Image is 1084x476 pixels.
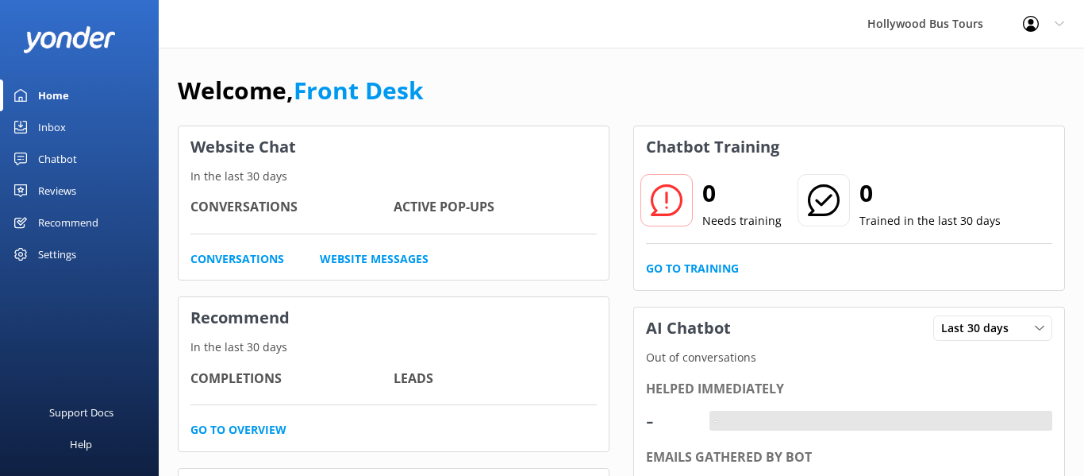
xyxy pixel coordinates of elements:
h4: Active Pop-ups [394,197,597,218]
h3: Website Chat [179,126,609,168]
div: Settings [38,238,76,270]
p: Out of conversations [634,349,1064,366]
h1: Welcome, [178,72,424,110]
p: Trained in the last 30 days [859,212,1001,230]
p: In the last 30 days [179,168,609,185]
div: Reviews [38,175,76,207]
h4: Conversations [190,197,394,218]
a: Conversations [190,250,284,268]
a: Website Messages [320,250,429,268]
p: In the last 30 days [179,339,609,356]
div: Home [38,79,69,111]
div: Support Docs [49,397,113,428]
h4: Completions [190,369,394,389]
div: Recommend [38,207,98,238]
div: Emails gathered by bot [646,447,1052,468]
div: Chatbot [38,143,77,175]
img: yonder-white-logo.png [24,26,115,52]
h4: Leads [394,369,597,389]
div: Help [70,428,92,460]
div: Inbox [38,111,66,143]
h3: Recommend [179,297,609,339]
h3: Chatbot Training [634,126,791,168]
div: - [646,401,694,439]
p: Needs training [702,212,782,230]
a: Go to Training [646,260,739,277]
a: Go to overview [190,421,286,439]
h3: AI Chatbot [634,308,743,349]
h2: 0 [859,174,1001,212]
div: Helped immediately [646,379,1052,400]
a: Front Desk [294,74,424,106]
span: Last 30 days [941,319,1018,337]
h2: 0 [702,174,782,212]
div: - [709,411,721,431]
